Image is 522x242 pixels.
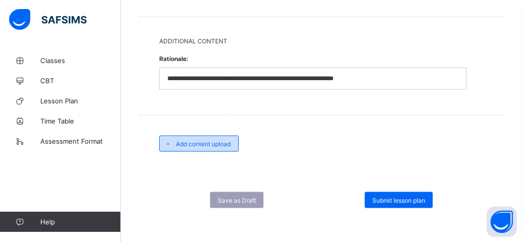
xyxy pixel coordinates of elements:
button: Open asap [487,207,517,237]
span: Save as Draft [218,197,256,204]
span: Additional Content [159,37,484,45]
span: Help [40,218,120,226]
img: safsims [9,9,87,30]
span: CBT [40,77,121,85]
span: Time Table [40,117,121,125]
span: Classes [40,56,121,65]
span: Submit lesson plan [372,197,425,204]
span: Assessment Format [40,137,121,145]
span: Rationale: [159,50,467,68]
span: Add content upload [176,140,231,148]
span: Lesson Plan [40,97,121,105]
